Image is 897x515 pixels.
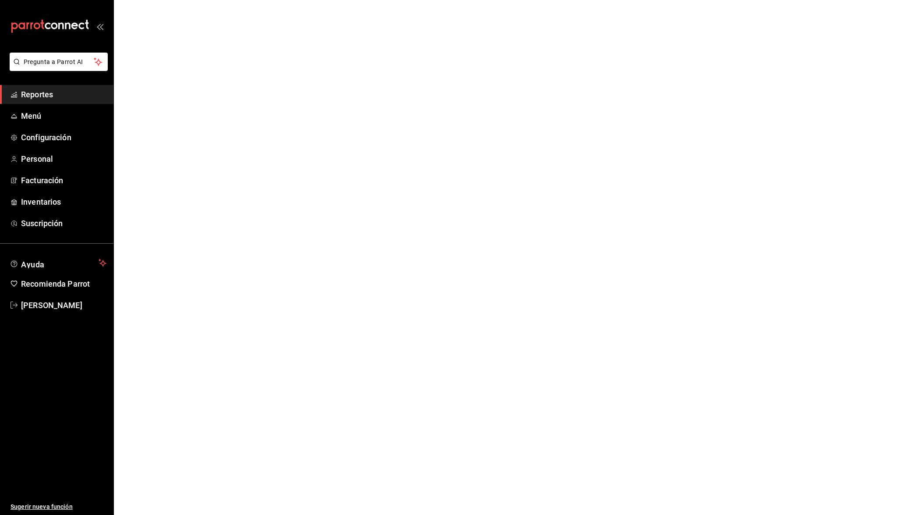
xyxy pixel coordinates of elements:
[21,153,106,165] span: Personal
[21,196,106,208] span: Inventarios
[11,502,106,511] span: Sugerir nueva función
[21,89,106,100] span: Reportes
[21,217,106,229] span: Suscripción
[21,131,106,143] span: Configuración
[21,110,106,122] span: Menú
[21,299,106,311] span: [PERSON_NAME]
[6,64,108,73] a: Pregunta a Parrot AI
[21,278,106,290] span: Recomienda Parrot
[96,23,103,30] button: open_drawer_menu
[10,53,108,71] button: Pregunta a Parrot AI
[21,258,95,268] span: Ayuda
[24,57,94,67] span: Pregunta a Parrot AI
[21,174,106,186] span: Facturación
